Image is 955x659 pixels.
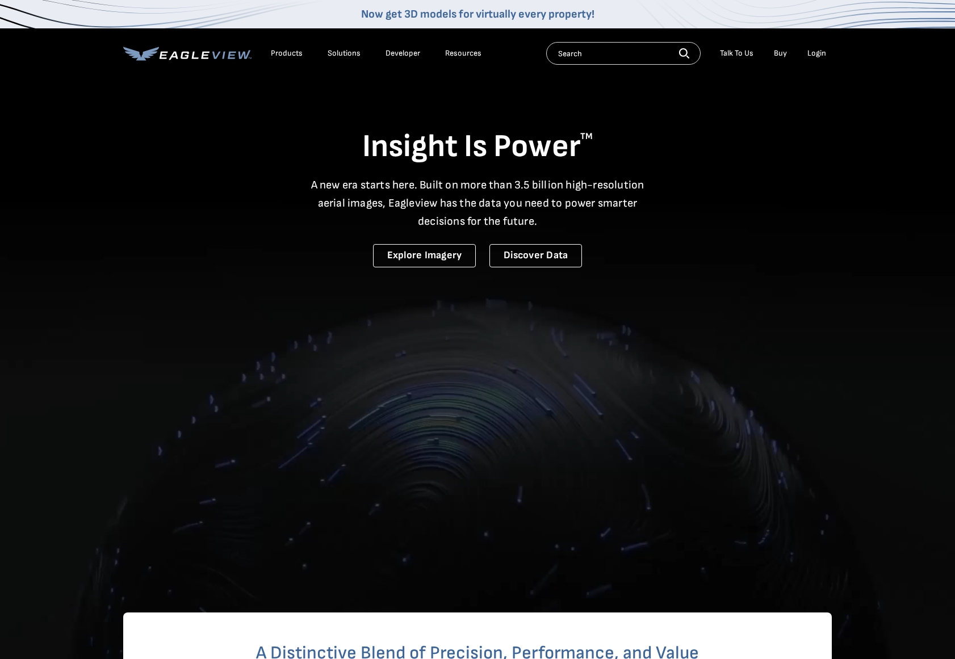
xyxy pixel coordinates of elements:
div: Solutions [328,48,361,58]
a: Developer [386,48,420,58]
div: Login [807,48,826,58]
a: Explore Imagery [373,244,476,267]
p: A new era starts here. Built on more than 3.5 billion high-resolution aerial images, Eagleview ha... [304,176,651,230]
a: Buy [774,48,787,58]
div: Talk To Us [720,48,753,58]
div: Resources [445,48,481,58]
a: Now get 3D models for virtually every property! [361,7,594,21]
sup: TM [580,131,593,142]
div: Products [271,48,303,58]
a: Discover Data [489,244,582,267]
h1: Insight Is Power [123,127,832,167]
input: Search [546,42,701,65]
